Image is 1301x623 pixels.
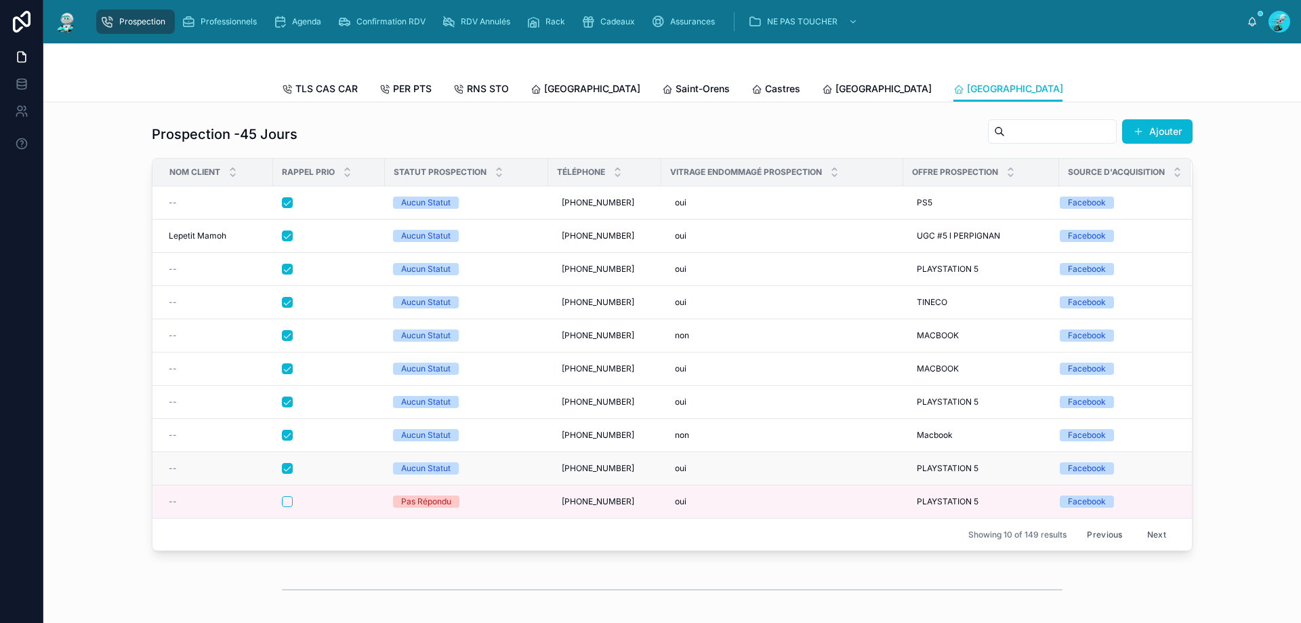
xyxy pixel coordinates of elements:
a: Castres [751,77,800,104]
div: Aucun Statut [401,230,451,242]
a: Confirmation RDV [333,9,435,34]
div: Facebook [1068,263,1106,275]
img: App logo [54,11,79,33]
a: PLAYSTATION 5 [911,458,1051,479]
a: -- [169,330,265,341]
a: Rack [522,9,575,34]
a: RDV Annulés [438,9,520,34]
button: Previous [1077,524,1132,545]
a: oui [669,192,895,214]
span: MACBOOK [917,330,959,341]
span: Professionnels [201,16,257,27]
h1: Prospection -45 Jours [152,125,297,144]
a: [GEOGRAPHIC_DATA] [822,77,932,104]
span: non [675,430,689,441]
span: [PHONE_NUMBER] [562,264,634,275]
a: [PHONE_NUMBER] [556,358,653,380]
button: Ajouter [1122,119,1193,144]
span: PLAYSTATION 5 [917,496,978,507]
a: Macbook [911,424,1051,446]
span: Agenda [292,16,321,27]
a: PS5 [911,192,1051,214]
span: Nom Client [169,167,220,178]
div: Facebook [1068,363,1106,375]
span: [PHONE_NUMBER] [562,430,634,441]
a: Aucun Statut [393,429,540,441]
a: oui [669,458,895,479]
span: -- [169,463,177,474]
div: Facebook [1068,197,1106,209]
a: [PHONE_NUMBER] [556,258,653,280]
a: oui [669,391,895,413]
span: oui [675,397,686,407]
a: oui [669,358,895,380]
a: TLS CAS CAR [282,77,358,104]
span: UGC #5 l PERPIGNAN [917,230,1000,241]
a: Aucun Statut [393,396,540,408]
span: [PHONE_NUMBER] [562,197,634,208]
a: Aucun Statut [393,230,540,242]
span: Lepetit Mamoh [169,230,226,241]
a: [PHONE_NUMBER] [556,192,653,214]
span: -- [169,197,177,208]
div: Aucun Statut [401,462,451,475]
a: non [669,424,895,446]
a: [PHONE_NUMBER] [556,424,653,446]
div: Facebook [1068,296,1106,308]
div: Facebook [1068,230,1106,242]
div: scrollable content [89,7,1247,37]
a: PLAYSTATION 5 [911,391,1051,413]
span: Rappel Prio [282,167,335,178]
div: Aucun Statut [401,429,451,441]
a: UGC #5 l PERPIGNAN [911,225,1051,247]
span: PS5 [917,197,932,208]
a: Saint-Orens [662,77,730,104]
a: Aucun Statut [393,197,540,209]
a: oui [669,258,895,280]
span: TINECO [917,297,947,308]
a: PLAYSTATION 5 [911,491,1051,513]
a: Facebook [1060,462,1174,475]
span: Cadeaux [600,16,635,27]
span: PLAYSTATION 5 [917,397,978,407]
span: oui [675,297,686,308]
a: Facebook [1060,197,1174,209]
span: [GEOGRAPHIC_DATA] [835,82,932,96]
div: Aucun Statut [401,263,451,275]
a: Aucun Statut [393,296,540,308]
a: Agenda [269,9,331,34]
div: Facebook [1068,429,1106,441]
a: -- [169,264,265,275]
a: -- [169,197,265,208]
a: -- [169,496,265,507]
span: -- [169,397,177,407]
a: NE PAS TOUCHER [744,9,865,34]
a: RNS STO [453,77,509,104]
span: Assurances [670,16,715,27]
span: non [675,330,689,341]
a: Professionnels [178,9,266,34]
a: Lepetit Mamoh [169,230,265,241]
span: RDV Annulés [461,16,510,27]
span: PLAYSTATION 5 [917,264,978,275]
div: Facebook [1068,496,1106,508]
a: Facebook [1060,329,1174,342]
span: NE PAS TOUCHER [767,16,838,27]
span: TLS CAS CAR [295,82,358,96]
span: oui [675,264,686,275]
span: [GEOGRAPHIC_DATA] [544,82,640,96]
a: Aucun Statut [393,263,540,275]
a: Assurances [647,9,724,34]
a: PER PTS [379,77,432,104]
a: Facebook [1060,230,1174,242]
a: Cadeaux [577,9,644,34]
a: Aucun Statut [393,363,540,375]
span: Confirmation RDV [356,16,426,27]
a: [GEOGRAPHIC_DATA] [953,77,1063,102]
a: -- [169,463,265,474]
a: Facebook [1060,296,1174,308]
div: Pas Répondu [401,496,451,508]
span: Rack [545,16,565,27]
div: Aucun Statut [401,363,451,375]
